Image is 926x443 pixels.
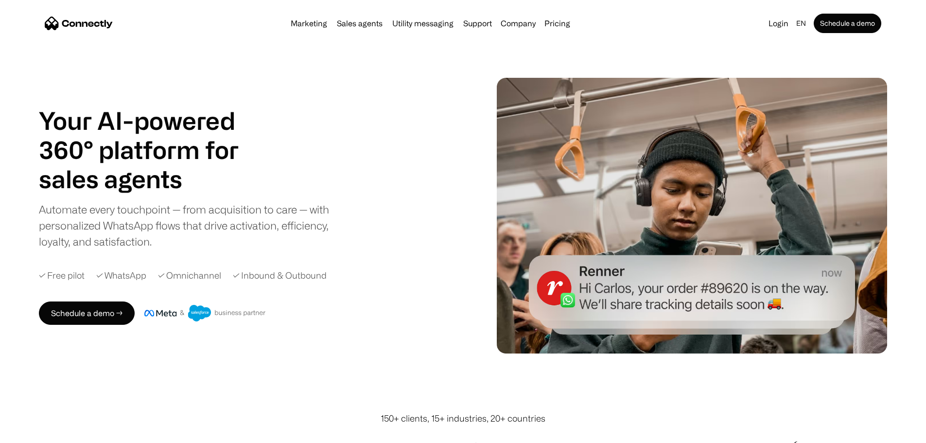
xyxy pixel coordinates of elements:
[796,17,806,30] div: en
[541,19,574,27] a: Pricing
[39,164,262,194] h1: sales agents
[333,19,386,27] a: Sales agents
[381,412,545,425] div: 150+ clients, 15+ industries, 20+ countries
[233,269,327,282] div: ✓ Inbound & Outbound
[765,17,792,30] a: Login
[39,301,135,325] a: Schedule a demo →
[814,14,881,33] a: Schedule a demo
[39,269,85,282] div: ✓ Free pilot
[144,305,266,321] img: Meta and Salesforce business partner badge.
[792,17,812,30] div: en
[158,269,221,282] div: ✓ Omnichannel
[39,164,262,194] div: carousel
[45,16,113,31] a: home
[287,19,331,27] a: Marketing
[459,19,496,27] a: Support
[19,426,58,440] ul: Language list
[39,164,262,194] div: 1 of 4
[96,269,146,282] div: ✓ WhatsApp
[10,425,58,440] aside: Language selected: English
[388,19,457,27] a: Utility messaging
[39,106,262,164] h1: Your AI-powered 360° platform for
[39,201,345,249] div: Automate every touchpoint — from acquisition to care — with personalized WhatsApp flows that driv...
[501,17,536,30] div: Company
[498,17,539,30] div: Company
